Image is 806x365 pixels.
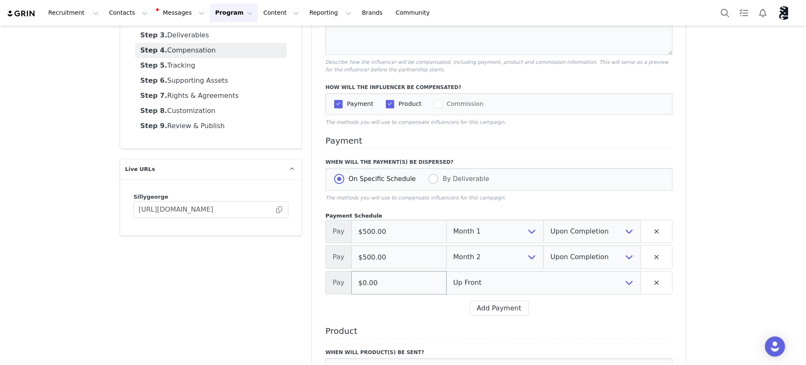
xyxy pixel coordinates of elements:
[754,3,772,22] button: Notifications
[394,100,421,108] span: Product
[334,99,664,109] div: checkbox-group
[7,10,36,18] img: grin logo
[210,3,258,22] button: Program
[43,3,104,22] button: Recruitment
[135,103,287,118] a: Customization
[135,118,287,134] a: Review & Publish
[140,76,167,84] strong: Step 6.
[325,118,673,126] p: The methods you will use to compensate influencers for this campaign.
[135,28,287,43] a: Deliverables
[716,3,734,22] button: Search
[735,3,753,22] a: Tasks
[325,349,673,356] label: When will product(s) be sent?
[153,3,209,22] button: Messages
[140,107,167,115] strong: Step 8.
[325,158,673,166] label: When will the payment(s) be dispersed?
[135,58,287,73] a: Tracking
[325,326,673,339] h4: Product
[133,194,168,200] span: Sillygeorge
[135,43,287,58] a: Compensation
[140,92,167,100] strong: Step 7.
[357,3,390,22] a: Brands
[104,3,152,22] button: Contacts
[140,122,167,130] strong: Step 9.
[325,213,382,219] strong: Payment Schedule
[325,84,673,91] label: How will the influencer be compensated?
[140,46,167,54] strong: Step 4.
[470,301,529,316] button: Add Payment
[304,3,356,22] button: Reporting
[442,100,484,108] span: Commission
[777,6,791,20] img: 800d48eb-955a-4027-b035-879a6d4b1164.png
[140,31,167,39] strong: Step 3.
[325,194,673,202] p: The methods you will use to compensate influencers for this campaign.
[125,165,155,173] span: Live URLs
[258,3,304,22] button: Content
[343,100,373,108] span: Payment
[140,61,167,69] strong: Step 5.
[135,88,287,103] a: Rights & Agreements
[772,6,799,20] button: Profile
[135,73,287,88] a: Supporting Assets
[344,175,416,183] span: On Specific Schedule
[765,336,785,357] div: Open Intercom Messenger
[391,3,439,22] a: Community
[325,58,673,74] p: Describe how the influencer will be compensated, including payment, product and commission inform...
[325,136,673,148] h4: Payment
[438,175,489,183] span: By Deliverable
